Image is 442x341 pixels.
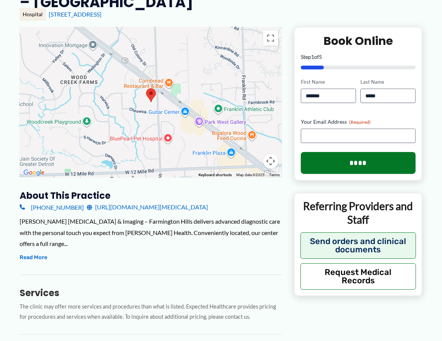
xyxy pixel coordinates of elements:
p: The clinic may offer more services and procedures than what is listed. Expected Healthcare provid... [20,302,282,322]
label: Your Email Address [301,118,416,126]
span: (Required) [349,119,371,125]
h2: Book Online [301,34,416,48]
span: 1 [311,54,314,60]
button: Toggle fullscreen view [263,31,278,46]
a: [PHONE_NUMBER] [20,201,84,213]
button: Map camera controls [263,154,278,169]
span: 5 [319,54,322,60]
div: Hospital [20,8,46,21]
button: Keyboard shortcuts [199,172,232,178]
label: Last Name [360,78,416,86]
button: Request Medical Records [300,263,416,290]
img: Google [22,168,46,178]
a: [STREET_ADDRESS] [49,11,102,18]
div: [PERSON_NAME] [MEDICAL_DATA] & Imaging – Farmington Hills delivers advanced diagnostic care with ... [20,216,282,249]
label: First Name [301,78,356,86]
button: Send orders and clinical documents [300,232,416,259]
button: Read More [20,253,47,262]
p: Referring Providers and Staff [300,199,416,227]
a: Terms (opens in new tab) [269,173,280,177]
h3: About this practice [20,190,282,201]
h3: Services [20,287,282,299]
a: [URL][DOMAIN_NAME][MEDICAL_DATA] [87,201,208,213]
a: Open this area in Google Maps (opens a new window) [22,168,46,178]
p: Step of [301,54,416,60]
span: Map data ©2025 [236,173,265,177]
